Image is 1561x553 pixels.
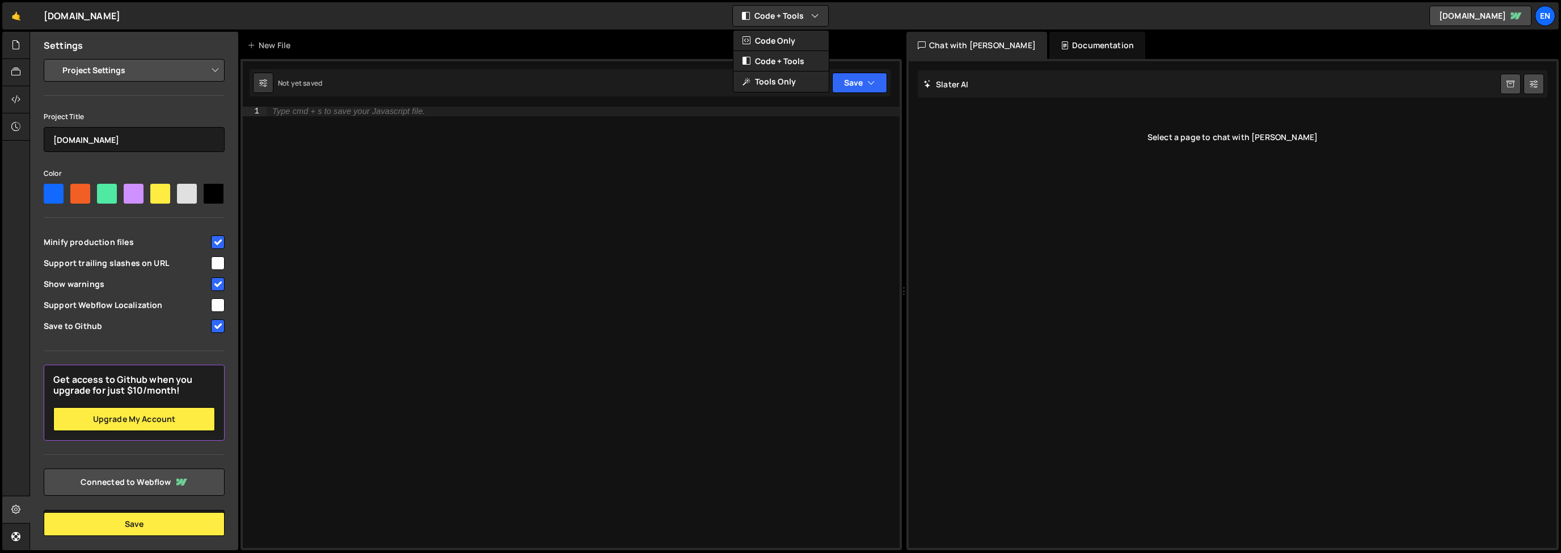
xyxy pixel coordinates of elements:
span: Save to Github [44,320,209,332]
button: Code Only [733,31,829,51]
span: Show warnings [44,278,209,290]
div: 1 [243,107,267,116]
button: Code + Tools [733,6,828,26]
div: Select a page to chat with [PERSON_NAME] [918,115,1547,160]
div: Chat with [PERSON_NAME] [906,32,1047,59]
button: Tools Only [733,71,829,92]
button: Save [832,73,887,93]
div: Not yet saved [278,78,322,88]
a: Upgrade my account [53,407,215,431]
h2: Settings [44,39,83,52]
h2: Slater AI [923,79,969,90]
div: New File [247,40,295,51]
h2: Get access to Github when you upgrade for just $10/month! [53,374,215,396]
span: Support Webflow Localization [44,299,209,311]
span: Support trailing slashes on URL [44,257,209,269]
button: Code + Tools [733,51,829,71]
a: Connected to Webflow [44,468,225,496]
div: Type cmd + s to save your Javascript file. [272,107,425,116]
label: Project Title [44,111,84,123]
div: [DOMAIN_NAME] [44,9,120,23]
input: Project name [44,127,225,152]
div: Documentation [1049,32,1145,59]
button: Save [44,512,225,536]
label: Color [44,168,62,179]
a: 🤙 [2,2,30,29]
a: [DOMAIN_NAME] [1429,6,1532,26]
span: Minify production files [44,237,209,248]
a: En [1535,6,1555,26]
